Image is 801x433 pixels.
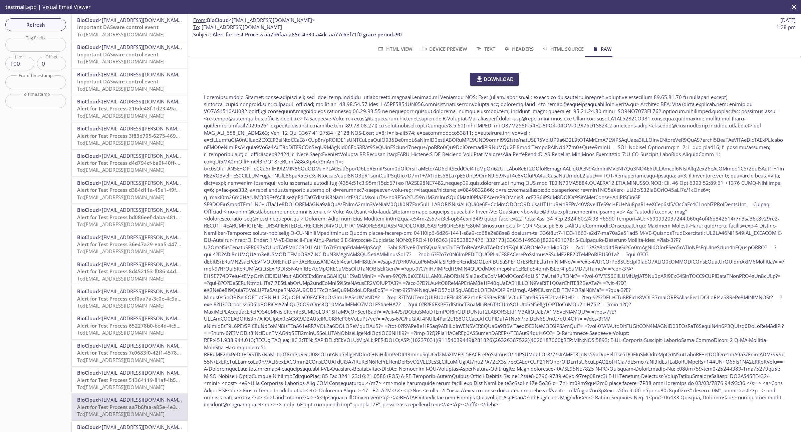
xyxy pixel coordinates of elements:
span: <[EMAIL_ADDRESS][DOMAIN_NAME]> [99,17,185,23]
span: <[EMAIL_ADDRESS][PERSON_NAME][DOMAIN_NAME]> [99,152,224,159]
span: <[EMAIL_ADDRESS][DOMAIN_NAME]> [99,342,185,349]
span: To: [EMAIL_ADDRESS][DOMAIN_NAME] [77,166,165,173]
span: BioCloud [77,44,99,50]
div: BioCloud<[EMAIL_ADDRESS][PERSON_NAME][DOMAIN_NAME]>Alert for Test Process 3f83d795-6275-4695-a918... [72,122,188,149]
span: BioCloud [77,98,99,105]
span: testmail [5,3,26,11]
span: Alert for Test Process 36e47a29-eaa5-4471-81ea-3c0ce5a03a7f grace period=0 [77,241,266,248]
span: To: [EMAIL_ADDRESS][DOMAIN_NAME] [77,275,165,282]
span: Important DASware control event [77,78,159,85]
span: To: [EMAIL_ADDRESS][DOMAIN_NAME] [77,139,165,146]
span: <[EMAIL_ADDRESS][PERSON_NAME][DOMAIN_NAME]> [99,261,224,268]
span: <[EMAIL_ADDRESS][DOMAIN_NAME]> [99,424,185,430]
span: <[EMAIL_ADDRESS][PERSON_NAME][DOMAIN_NAME]> [99,206,224,213]
span: <[EMAIL_ADDRESS][PERSON_NAME][DOMAIN_NAME]> [99,234,224,241]
div: BioCloud<[EMAIL_ADDRESS][DOMAIN_NAME]>Important DASware control eventTo:[EMAIL_ADDRESS][DOMAIN_NAME] [72,68,188,95]
span: BioCloud [77,17,99,23]
span: Device Preview [421,45,467,53]
span: Alert for Test Process 216de48f-1d23-49ad-81b4-be4fa3d43426 [77,105,229,112]
span: BioCloud [77,369,99,376]
span: HTML Source [542,45,584,53]
span: Raw [592,45,611,53]
span: To: [EMAIL_ADDRESS][DOMAIN_NAME] [77,329,165,336]
span: Alert for Test Process 8d452153-f086-44db-b9ee-560475d1845a grace period=0 [77,268,267,275]
span: BioCloud [77,315,99,322]
span: : [193,17,315,24]
span: <[EMAIL_ADDRESS][DOMAIN_NAME]> [99,98,185,105]
span: To: [EMAIL_ADDRESS][DOMAIN_NAME] [77,58,165,65]
div: BioCloud<[EMAIL_ADDRESS][PERSON_NAME][DOMAIN_NAME]>Alert for Test Process 8d452153-f086-44db-b9ee... [72,258,188,285]
div: BioCloud<[EMAIL_ADDRESS][PERSON_NAME][DOMAIN_NAME]>Alert for Test Process bd086eef-daba-4814-98b4... [72,204,188,231]
span: BioCloud [77,206,99,213]
span: Alert for Test Process aa7b6faa-a85e-4e30-a4dc-aa77c6ef71f0 grace period=90 [77,404,266,410]
span: <[EMAIL_ADDRESS][PERSON_NAME][DOMAIN_NAME]> [99,179,224,186]
span: BioCloud [77,152,99,159]
span: HTML View [377,45,412,53]
span: Alert for Test Process d4d794cf-ba0f-40ff-829f-1902e3c8a45f grace period=0 [77,159,260,166]
div: Loremipsumdolo-Sitamet: conse.adipisci.eli; sed=doei temp.incididu=utlaboreetd.magnaali.enimad.mi... [204,94,785,408]
span: Headers [503,45,534,53]
span: To: [EMAIL_ADDRESS][DOMAIN_NAME] [77,112,165,119]
div: BioCloud<[EMAIL_ADDRESS][PERSON_NAME][DOMAIN_NAME]>Alert for Test Process 36e47a29-eaa5-4471-81ea... [72,231,188,258]
span: Alert for Test Process 652278b0-be4d-4c50-b113-856bf3ca585c grace period=0 [77,322,265,329]
span: BioCloud [77,234,99,241]
span: <[EMAIL_ADDRESS][DOMAIN_NAME]> [229,17,315,23]
div: BioCloud<[EMAIL_ADDRESS][DOMAIN_NAME]>Important DASware control eventTo:[EMAIL_ADDRESS][DOMAIN_NAME] [72,41,188,68]
span: Alert for Test Process eef0aa7a-3c0e-4c9a-81d3-59f80451b35d grace period=0 [77,295,265,302]
span: Refresh [11,20,61,29]
span: Alert for Test Process 51364119-81af-4b52-84c4-776fcfac276f grace period=0 [77,377,261,383]
span: 1:28 pm [776,24,796,31]
div: BioCloud<[EMAIL_ADDRESS][PERSON_NAME][DOMAIN_NAME]>Alert for Test Process d4d794cf-ba0f-40ff-829f... [72,150,188,176]
span: [DATE] [780,17,796,24]
span: To: [EMAIL_ADDRESS][DOMAIN_NAME] [77,302,165,309]
span: To: [EMAIL_ADDRESS][DOMAIN_NAME] [77,194,165,200]
span: To: [EMAIL_ADDRESS][DOMAIN_NAME] [77,384,165,390]
span: BioCloud [77,71,99,78]
span: Important DASware control event [77,51,159,58]
span: BioCloud [77,179,99,186]
span: <[EMAIL_ADDRESS][PERSON_NAME][DOMAIN_NAME]> [99,288,224,295]
span: : [EMAIL_ADDRESS][DOMAIN_NAME] [193,24,282,31]
span: Subject [193,31,210,38]
p: : [193,24,796,38]
span: <[EMAIL_ADDRESS][DOMAIN_NAME]> [99,369,185,376]
span: To [193,24,199,30]
span: BioCloud [77,396,99,403]
span: <[EMAIL_ADDRESS][DOMAIN_NAME]> [99,44,185,50]
span: To: [EMAIL_ADDRESS][DOMAIN_NAME] [77,248,165,255]
span: <[EMAIL_ADDRESS][PERSON_NAME][DOMAIN_NAME]> [99,315,224,322]
div: BioCloud<[EMAIL_ADDRESS][DOMAIN_NAME]>Important DASware control eventTo:[EMAIL_ADDRESS][DOMAIN_NAME] [72,14,188,41]
a: Download [470,73,519,85]
span: BioCloud [77,125,99,132]
span: Alert for Test Process aa7b6faa-a85e-4e30-a4dc-aa77c6ef71f0 grace period=90 [213,31,402,38]
span: <[EMAIL_ADDRESS][DOMAIN_NAME]> [99,396,185,403]
span: <[EMAIL_ADDRESS][PERSON_NAME][DOMAIN_NAME]> [99,125,224,132]
span: To: [EMAIL_ADDRESS][DOMAIN_NAME] [77,221,165,228]
span: Alert for Test Process 7c0683f0-42f1-4578-8aea-5c1f11628e3a grace period=90 [77,349,266,356]
div: BioCloud<[EMAIL_ADDRESS][DOMAIN_NAME]>Alert for Test Process 51364119-81af-4b52-84c4-776fcfac276f... [72,367,188,393]
div: BioCloud<[EMAIL_ADDRESS][DOMAIN_NAME]>Alert for Test Process 7c0683f0-42f1-4578-8aea-5c1f11628e3a... [72,340,188,366]
span: <[EMAIL_ADDRESS][DOMAIN_NAME]> [99,71,185,78]
span: To: [EMAIL_ADDRESS][DOMAIN_NAME] [77,31,165,38]
span: To: [EMAIL_ADDRESS][DOMAIN_NAME] [77,85,165,92]
span: Download [475,75,514,83]
span: BioCloud [77,261,99,268]
div: BioCloud<[EMAIL_ADDRESS][PERSON_NAME][DOMAIN_NAME]>Alert for Test Process eef0aa7a-3c0e-4c9a-81d3... [72,285,188,312]
span: Alert for Test Process d384d11a-45e1-49fb-a2ed-451eaa57f33d grace period=0 [77,186,266,193]
span: BioCloud [207,17,229,23]
span: BioCloud [77,288,99,295]
span: To: [EMAIL_ADDRESS][DOMAIN_NAME] [77,357,165,363]
span: BioCloud [77,342,99,349]
span: To: [EMAIL_ADDRESS][DOMAIN_NAME] [77,411,165,417]
button: Refresh [5,18,66,31]
div: BioCloud<[EMAIL_ADDRESS][PERSON_NAME][DOMAIN_NAME]>Alert for Test Process d384d11a-45e1-49fb-a2ed... [72,177,188,203]
span: Text [475,45,495,53]
span: From [193,17,206,23]
span: Important DASware control event [77,24,159,30]
div: BioCloud<[EMAIL_ADDRESS][DOMAIN_NAME]>Alert for Test Process aa7b6faa-a85e-4e30-a4dc-aa77c6ef71f0... [72,394,188,420]
span: Alert for Test Process bd086eef-daba-4814-98b4-2a7dda225576 grace period=0 [77,214,267,221]
div: BioCloud<[EMAIL_ADDRESS][PERSON_NAME][DOMAIN_NAME]>Alert for Test Process 652278b0-be4d-4c50-b113... [72,312,188,339]
div: BioCloud<[EMAIL_ADDRESS][DOMAIN_NAME]>Alert for Test Process 216de48f-1d23-49ad-81b4-be4fa3d43426... [72,95,188,122]
span: Alert for Test Process 3f83d795-6275-4695-a918-026cdaa2a855 grace period=0 [77,132,267,139]
span: BioCloud [77,424,99,430]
